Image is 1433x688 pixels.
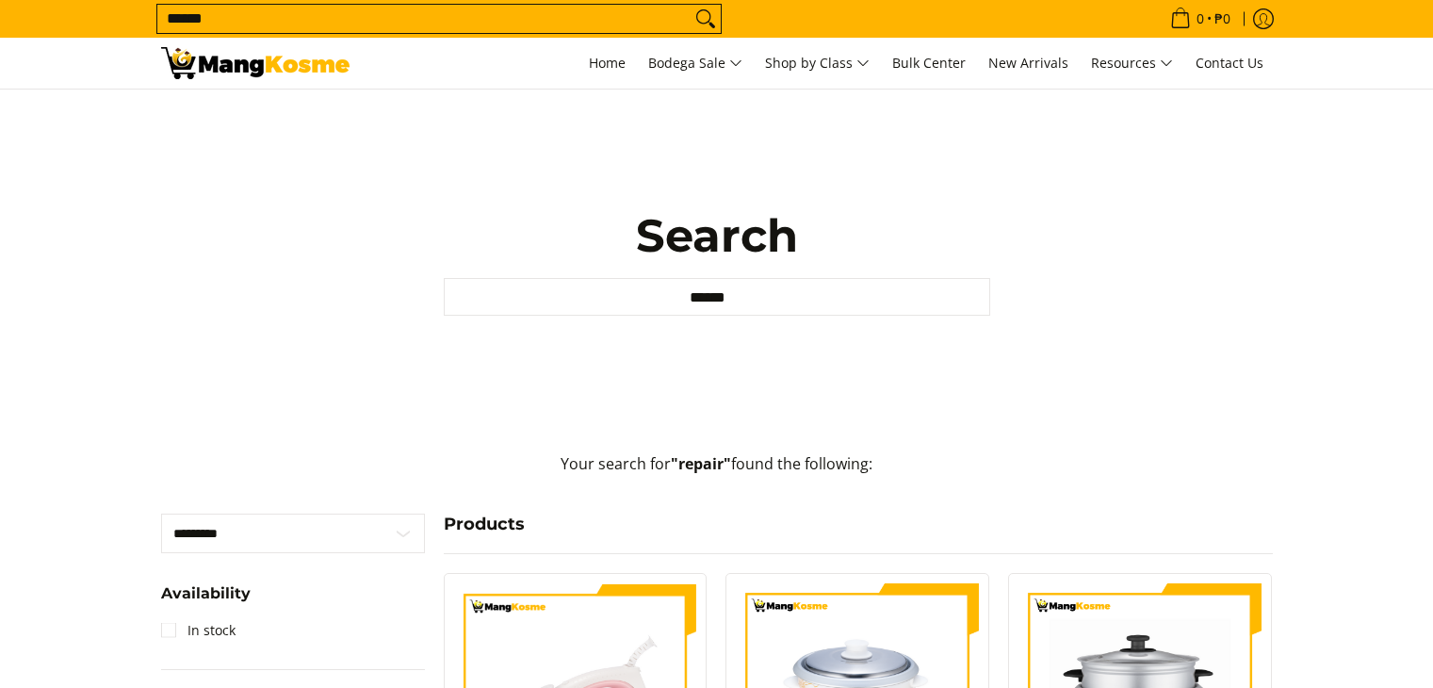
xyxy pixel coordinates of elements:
span: • [1164,8,1236,29]
a: Shop by Class [756,38,879,89]
span: Shop by Class [765,52,870,75]
h1: Search [444,207,990,264]
span: Resources [1091,52,1173,75]
span: 0 [1194,12,1207,25]
span: ₱0 [1212,12,1233,25]
summary: Open [161,586,251,615]
a: Home [579,38,635,89]
a: Bodega Sale [639,38,752,89]
a: In stock [161,615,236,646]
span: Contact Us [1196,54,1263,72]
h4: Products [444,514,1273,535]
span: Bulk Center [892,54,966,72]
img: Search: 16 results found for &quot;repair&quot; | Mang Kosme [161,47,350,79]
span: New Arrivals [988,54,1068,72]
span: Availability [161,586,251,601]
span: Bodega Sale [648,52,742,75]
strong: "repair" [671,453,731,474]
button: Search [691,5,721,33]
a: Bulk Center [883,38,975,89]
a: Resources [1082,38,1182,89]
a: Contact Us [1186,38,1273,89]
a: New Arrivals [979,38,1078,89]
p: Your search for found the following: [161,452,1273,495]
span: Home [589,54,626,72]
nav: Main Menu [368,38,1273,89]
